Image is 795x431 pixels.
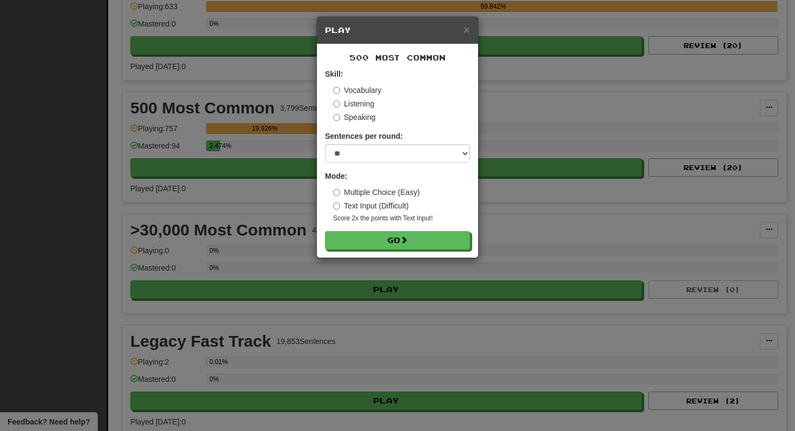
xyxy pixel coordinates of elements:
label: Multiple Choice (Easy) [333,187,420,198]
label: Listening [333,98,374,109]
h5: Play [325,25,470,36]
input: Vocabulary [333,87,340,94]
strong: Skill: [325,70,343,78]
input: Multiple Choice (Easy) [333,189,340,196]
input: Listening [333,100,340,107]
label: Vocabulary [333,85,381,96]
button: Go [325,231,470,250]
label: Speaking [333,112,375,123]
span: × [463,23,470,36]
input: Speaking [333,114,340,121]
span: 500 Most Common [349,53,446,62]
small: Score 2x the points with Text Input ! [333,214,470,223]
input: Text Input (Difficult) [333,203,340,210]
button: Close [463,24,470,35]
label: Sentences per round: [325,131,403,142]
label: Text Input (Difficult) [333,200,409,211]
strong: Mode: [325,172,347,180]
